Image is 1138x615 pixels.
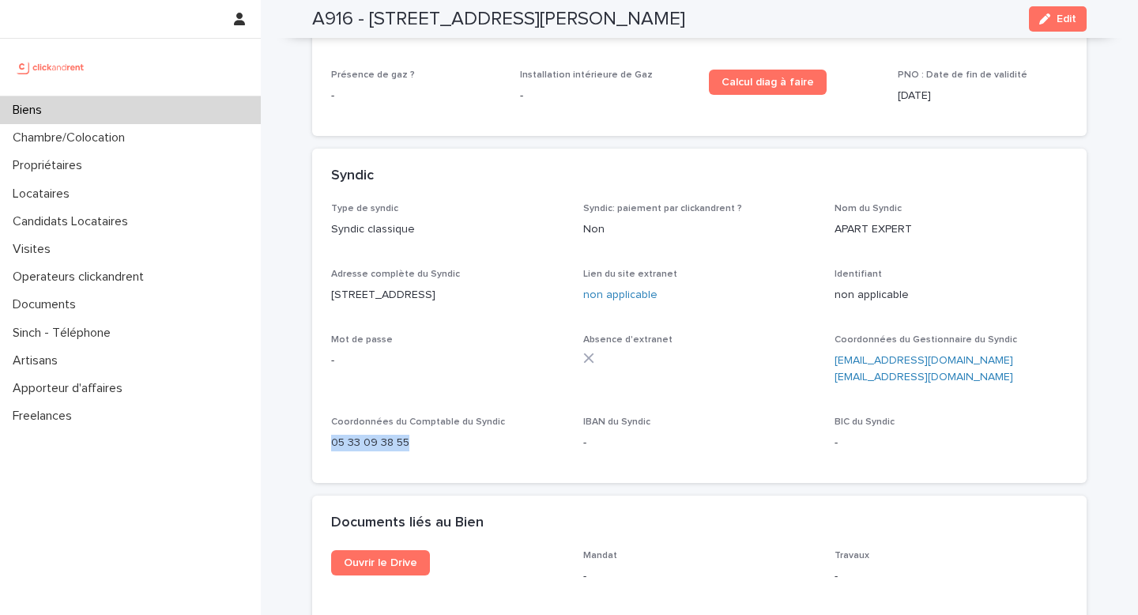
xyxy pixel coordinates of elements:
[898,70,1027,80] span: PNO : Date de fin de validité
[331,270,460,279] span: Adresse complète du Syndic
[6,381,135,396] p: Apporteur d'affaires
[331,70,415,80] span: Présence de gaz ?
[835,417,895,427] span: BIC du Syndic
[583,289,658,300] a: non applicable
[520,88,690,104] p: -
[331,168,374,185] h2: Syndic
[583,551,617,560] span: Mandat
[583,204,742,213] span: Syndic: paiement par clickandrent ?
[331,550,430,575] a: Ouvrir le Drive
[1057,13,1076,25] span: Edit
[1029,6,1087,32] button: Edit
[835,221,1068,238] p: APART EXPERT
[6,353,70,368] p: Artisans
[583,221,816,238] p: Non
[6,214,141,229] p: Candidats Locataires
[331,287,564,304] p: [STREET_ADDRESS]
[6,297,89,312] p: Documents
[835,372,1013,383] a: [EMAIL_ADDRESS][DOMAIN_NAME]
[583,270,677,279] span: Lien du site extranet
[722,77,814,88] span: Calcul diag à faire
[583,417,650,427] span: IBAN du Syndic
[13,51,89,83] img: UCB0brd3T0yccxBKYDjQ
[344,557,417,568] span: Ouvrir le Drive
[331,435,564,451] p: 05 33 09 38 55
[331,417,505,427] span: Coordonnées du Comptable du Syndic
[6,270,156,285] p: Operateurs clickandrent
[835,551,869,560] span: Travaux
[835,270,882,279] span: Identifiant
[835,204,902,213] span: Nom du Syndic
[520,70,653,80] span: Installation intérieure de Gaz
[6,130,138,145] p: Chambre/Colocation
[6,187,82,202] p: Locataires
[583,335,673,345] span: Absence d'extranet
[583,435,816,451] p: -
[835,287,1068,304] p: non applicable
[6,103,55,118] p: Biens
[6,409,85,424] p: Freelances
[835,355,1013,366] a: [EMAIL_ADDRESS][DOMAIN_NAME]
[331,88,501,104] p: -
[583,568,816,585] p: -
[331,515,484,532] h2: Documents liés au Bien
[6,326,123,341] p: Sinch - Téléphone
[331,221,564,238] p: Syndic classique
[331,335,393,345] span: Mot de passe
[835,335,1017,345] span: Coordonnées du Gestionnaire du Syndic
[312,8,685,31] h2: A916 - [STREET_ADDRESS][PERSON_NAME]
[835,435,1068,451] p: -
[835,568,1068,585] p: -
[709,70,827,95] a: Calcul diag à faire
[331,204,398,213] span: Type de syndic
[331,353,564,369] p: -
[6,158,95,173] p: Propriétaires
[898,88,1068,104] p: [DATE]
[6,242,63,257] p: Visites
